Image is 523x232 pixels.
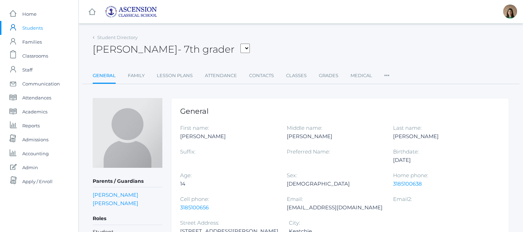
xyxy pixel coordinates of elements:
[393,132,489,141] div: [PERSON_NAME]
[128,69,145,83] a: Family
[97,35,138,40] a: Student Directory
[180,196,209,202] label: Cell phone:
[393,125,422,131] label: Last name:
[249,69,274,83] a: Contacts
[289,219,300,226] label: City:
[205,69,237,83] a: Attendance
[22,7,37,21] span: Home
[22,119,40,133] span: Reports
[22,105,47,119] span: Academics
[93,175,162,187] h5: Parents / Guardians
[22,160,38,174] span: Admin
[22,35,42,49] span: Families
[93,98,162,168] img: Samuel Bentzler
[287,203,383,212] div: [EMAIL_ADDRESS][DOMAIN_NAME]
[93,44,250,55] h2: [PERSON_NAME]
[180,180,276,188] div: 14
[93,69,116,84] a: General
[393,148,419,155] label: Birthdate:
[180,132,276,141] div: [PERSON_NAME]
[393,196,412,202] label: Email2:
[22,63,32,77] span: Staff
[93,192,138,198] a: [PERSON_NAME]
[22,49,48,63] span: Classrooms
[287,196,303,202] label: Email:
[22,77,60,91] span: Communication
[287,180,383,188] div: [DEMOGRAPHIC_DATA]
[180,107,500,115] h1: General
[180,148,195,155] label: Suffix:
[93,213,162,225] h5: Roles
[319,69,338,83] a: Grades
[180,219,219,226] label: Street Address:
[105,6,157,18] img: ascension-logo-blue-113fc29133de2fb5813e50b71547a291c5fdb7962bf76d49838a2a14a36269ea.jpg
[180,204,209,211] a: 3185100656
[22,147,49,160] span: Accounting
[287,148,330,155] label: Preferred Name:
[393,156,489,164] div: [DATE]
[287,132,383,141] div: [PERSON_NAME]
[178,43,234,55] span: - 7th grader
[180,172,192,179] label: Age:
[393,180,422,187] a: 3185100638
[287,172,297,179] label: Sex:
[351,69,372,83] a: Medical
[393,172,428,179] label: Home phone:
[22,91,51,105] span: Attendances
[286,69,307,83] a: Classes
[22,174,53,188] span: Apply / Enroll
[22,21,43,35] span: Students
[157,69,193,83] a: Lesson Plans
[93,200,138,207] a: [PERSON_NAME]
[503,5,517,18] div: Jenna Adams
[287,125,322,131] label: Middle name:
[22,133,48,147] span: Admissions
[180,125,209,131] label: First name:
